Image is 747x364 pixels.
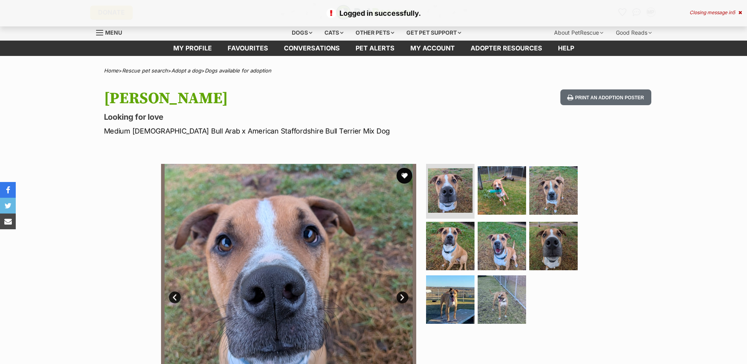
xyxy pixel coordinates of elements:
[478,275,526,324] img: Photo of Bennett
[397,168,412,184] button: favourite
[478,222,526,270] img: Photo of Bennett
[96,25,128,39] a: Menu
[610,25,657,41] div: Good Reads
[122,67,168,74] a: Rescue pet search
[550,41,582,56] a: Help
[549,25,609,41] div: About PetRescue
[463,41,550,56] a: Adopter resources
[165,41,220,56] a: My profile
[732,9,735,15] span: 5
[205,67,271,74] a: Dogs available for adoption
[319,25,349,41] div: Cats
[529,166,578,215] img: Photo of Bennett
[350,25,400,41] div: Other pets
[276,41,348,56] a: conversations
[104,126,437,136] p: Medium [DEMOGRAPHIC_DATA] Bull Arab x American Staffordshire Bull Terrier Mix Dog
[529,222,578,270] img: Photo of Bennett
[105,29,122,36] span: Menu
[690,10,742,15] div: Closing message in
[348,41,402,56] a: Pet alerts
[104,67,119,74] a: Home
[169,292,181,303] a: Prev
[428,168,473,213] img: Photo of Bennett
[397,292,408,303] a: Next
[84,68,663,74] div: > > >
[401,25,467,41] div: Get pet support
[8,8,739,19] p: Logged in successfully.
[286,25,318,41] div: Dogs
[220,41,276,56] a: Favourites
[104,89,437,108] h1: [PERSON_NAME]
[402,41,463,56] a: My account
[104,111,437,123] p: Looking for love
[560,89,651,106] button: Print an adoption poster
[171,67,201,74] a: Adopt a dog
[426,275,475,324] img: Photo of Bennett
[478,166,526,215] img: Photo of Bennett
[426,222,475,270] img: Photo of Bennett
